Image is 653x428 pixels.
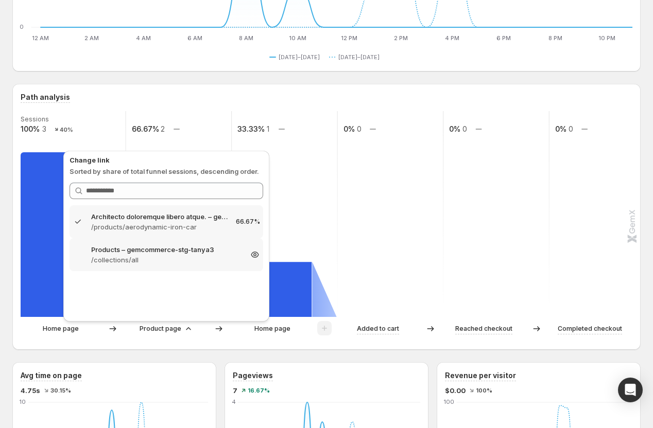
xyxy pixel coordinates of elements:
path: Home page-b,711a8,960c2ad0ef: 1 [232,262,312,317]
h3: Pageviews [233,370,273,381]
text: 66.67% [132,124,159,133]
text: 0 [462,124,467,133]
h3: Path analysis [21,92,70,102]
text: 0 [357,124,362,133]
text: 0% [449,124,460,133]
text: 10 [20,398,26,405]
p: Products – gemcommerce-stg-tanya3 [91,244,242,255]
p: Completed checkout [558,324,622,334]
text: 6 PM [496,34,511,42]
p: Architecto doloremque libero atque. – gemcommerce-stg-tanya3 [91,211,228,222]
span: $0.00 [445,385,466,396]
text: 1 [267,124,269,133]
text: 6 AM [187,34,202,42]
p: Sorted by share of total funnel sessions, descending order. [70,166,263,176]
text: Sessions [21,115,49,123]
text: 0 [20,23,24,30]
text: 4 AM [136,34,151,42]
text: 100% [21,124,40,133]
span: 4.75s [21,385,40,396]
text: 4 PM [445,34,459,42]
text: 10 AM [289,34,306,42]
text: 100 [444,398,454,405]
text: 0 [569,124,573,133]
text: 0% [555,124,566,133]
text: 2 PM [394,34,408,42]
p: Reached checkout [455,324,512,334]
text: 8 AM [239,34,253,42]
p: Home page [43,324,79,334]
text: 40% [60,126,73,133]
text: 2 [161,124,165,133]
text: 4 [232,398,236,405]
p: Home page [254,324,290,334]
p: Product page [140,324,181,334]
h3: Revenue per visitor [445,370,516,381]
p: /collections/all [91,255,242,265]
text: 10 PM [598,34,615,42]
div: Open Intercom Messenger [618,378,643,402]
p: 66.67% [236,218,260,226]
p: Change link [70,155,263,165]
span: [DATE]–[DATE] [279,53,320,61]
span: 16.67% [248,387,270,394]
p: /products/aerodynamic-iron-car [91,222,228,232]
text: 3 [42,124,46,133]
span: 7 [233,385,237,396]
span: 100% [476,387,492,394]
text: 33.33% [237,124,265,133]
text: 8 PM [548,34,562,42]
h3: Avg time on page [21,370,82,381]
text: 2 AM [84,34,99,42]
button: [DATE]–[DATE] [269,51,324,63]
span: 30.15% [50,387,71,394]
text: 0% [343,124,355,133]
p: Added to cart [357,324,399,334]
span: [DATE]–[DATE] [338,53,380,61]
text: 12 AM [32,34,49,42]
text: 12 PM [341,34,357,42]
button: [DATE]–[DATE] [329,51,384,63]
